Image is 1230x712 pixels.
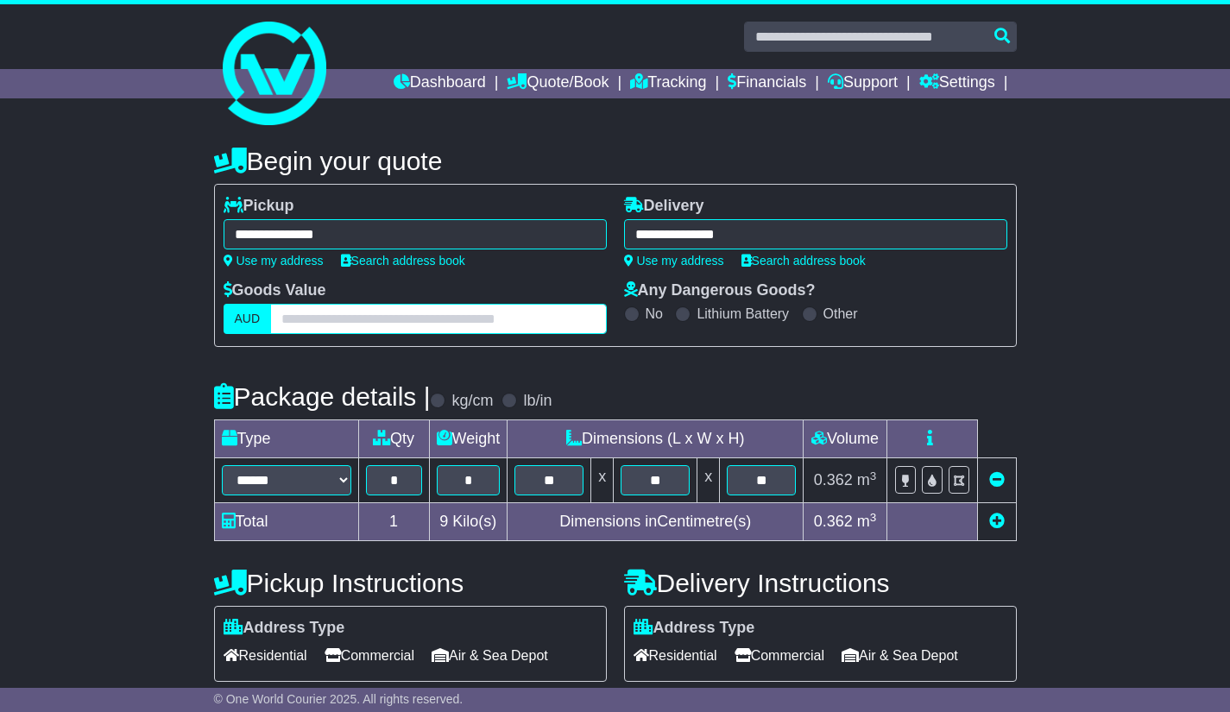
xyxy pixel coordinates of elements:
[989,513,1005,530] a: Add new item
[857,513,877,530] span: m
[439,513,448,530] span: 9
[634,619,755,638] label: Address Type
[697,306,789,322] label: Lithium Battery
[214,382,431,411] h4: Package details |
[224,254,324,268] a: Use my address
[823,306,858,322] label: Other
[989,471,1005,488] a: Remove this item
[828,69,898,98] a: Support
[870,511,877,524] sup: 3
[214,147,1017,175] h4: Begin your quote
[624,281,816,300] label: Any Dangerous Goods?
[842,642,958,669] span: Air & Sea Depot
[214,420,358,458] td: Type
[224,197,294,216] label: Pickup
[508,503,804,541] td: Dimensions in Centimetre(s)
[224,642,307,669] span: Residential
[814,471,853,488] span: 0.362
[224,281,326,300] label: Goods Value
[624,197,704,216] label: Delivery
[224,619,345,638] label: Address Type
[325,642,414,669] span: Commercial
[646,306,663,322] label: No
[919,69,995,98] a: Settings
[508,420,804,458] td: Dimensions (L x W x H)
[870,469,877,482] sup: 3
[429,420,508,458] td: Weight
[507,69,609,98] a: Quote/Book
[451,392,493,411] label: kg/cm
[814,513,853,530] span: 0.362
[341,254,465,268] a: Search address book
[735,642,824,669] span: Commercial
[358,420,429,458] td: Qty
[630,69,706,98] a: Tracking
[432,642,548,669] span: Air & Sea Depot
[624,254,724,268] a: Use my address
[697,458,720,503] td: x
[634,642,717,669] span: Residential
[429,503,508,541] td: Kilo(s)
[741,254,866,268] a: Search address book
[591,458,614,503] td: x
[224,304,272,334] label: AUD
[214,569,607,597] h4: Pickup Instructions
[214,503,358,541] td: Total
[358,503,429,541] td: 1
[804,420,887,458] td: Volume
[624,569,1017,597] h4: Delivery Instructions
[857,471,877,488] span: m
[214,692,464,706] span: © One World Courier 2025. All rights reserved.
[728,69,806,98] a: Financials
[394,69,486,98] a: Dashboard
[523,392,552,411] label: lb/in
